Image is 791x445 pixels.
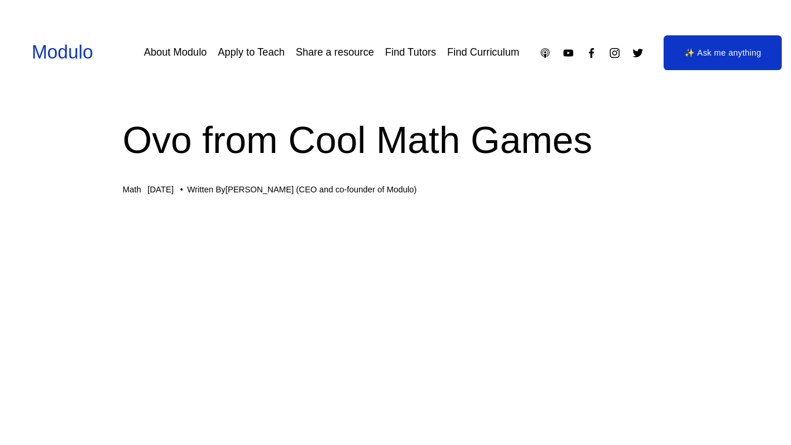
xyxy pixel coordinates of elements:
h1: Ovo from Cool Math Games [123,114,669,166]
span: [DATE] [148,185,174,194]
a: YouTube [562,47,574,59]
a: Facebook [585,47,598,59]
a: Math [123,185,141,194]
a: [PERSON_NAME] (CEO and co-founder of Modulo) [225,185,416,194]
a: Apple Podcasts [539,47,551,59]
a: Apply to Teach [218,42,284,63]
a: Find Tutors [385,42,436,63]
div: Written By [187,185,416,195]
a: Share a resource [296,42,374,63]
a: Find Curriculum [447,42,519,63]
a: Twitter [632,47,644,59]
a: Instagram [609,47,621,59]
a: Modulo [32,42,93,63]
a: ✨ Ask me anything [664,35,782,70]
a: About Modulo [144,42,207,63]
